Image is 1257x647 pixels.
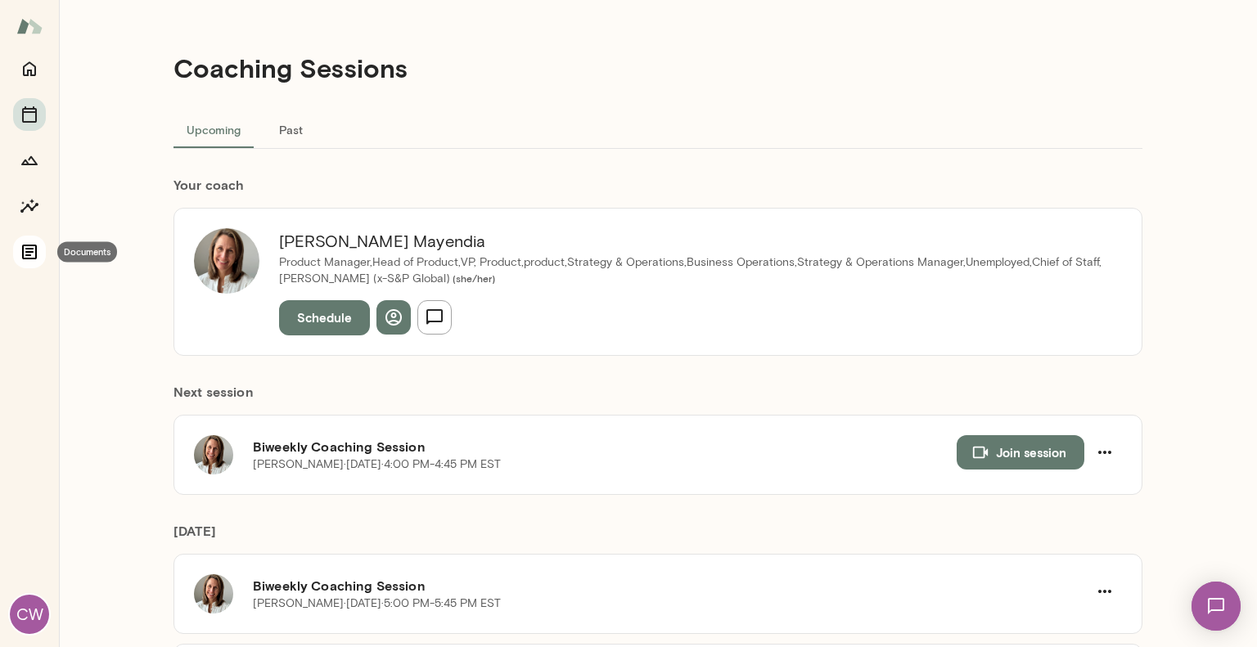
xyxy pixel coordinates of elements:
button: Send message [417,300,452,335]
button: Join session [957,435,1084,470]
h6: Next session [173,382,1142,415]
button: Schedule [279,300,370,335]
span: ( she/her ) [450,272,495,284]
img: Andrea Mayendia [194,228,259,294]
button: Insights [13,190,46,222]
p: [PERSON_NAME] · [DATE] · 5:00 PM-5:45 PM EST [253,595,501,612]
h6: Biweekly Coaching Session [253,576,1088,595]
h6: [DATE] [173,521,1142,554]
div: CW [10,595,49,634]
button: Home [13,52,46,85]
img: Mento [16,11,43,42]
button: Upcoming [173,110,254,149]
h4: Coaching Sessions [173,52,408,83]
button: Past [254,110,327,149]
div: Documents [57,242,117,263]
p: Product Manager,Head of Product,VP, Product,product,Strategy & Operations,Business Operations,Str... [279,254,1102,287]
h6: [PERSON_NAME] Mayendia [279,228,1102,254]
button: Growth Plan [13,144,46,177]
button: View profile [376,300,411,335]
div: basic tabs example [173,110,1142,149]
h6: Biweekly Coaching Session [253,437,957,456]
button: Documents [13,236,46,268]
h6: Your coach [173,175,1142,195]
p: [PERSON_NAME] · [DATE] · 4:00 PM-4:45 PM EST [253,456,501,473]
button: Sessions [13,98,46,131]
